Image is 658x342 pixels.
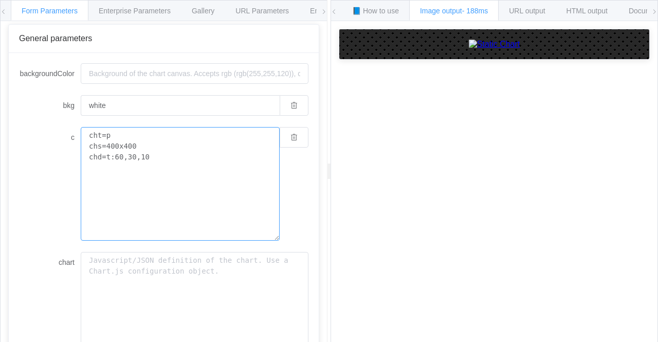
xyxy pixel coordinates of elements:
label: chart [19,252,81,273]
span: 📘 How to use [352,7,399,15]
span: Environments [310,7,354,15]
input: Background of the chart canvas. Accepts rgb (rgb(255,255,120)), colors (red), and url-encoded hex... [81,63,308,84]
span: - 188ms [462,7,488,15]
img: Static Chart [469,40,520,49]
span: Image output [420,7,488,15]
span: General parameters [19,34,92,43]
span: URL output [509,7,545,15]
label: bkg [19,95,81,116]
span: HTML output [566,7,608,15]
span: Gallery [192,7,214,15]
span: URL Parameters [235,7,289,15]
label: backgroundColor [19,63,81,84]
span: Enterprise Parameters [99,7,171,15]
a: Static Chart [350,40,639,49]
input: Background of the chart canvas. Accepts rgb (rgb(255,255,120)), colors (red), and url-encoded hex... [81,95,280,116]
span: Form Parameters [22,7,78,15]
label: c [19,127,81,148]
